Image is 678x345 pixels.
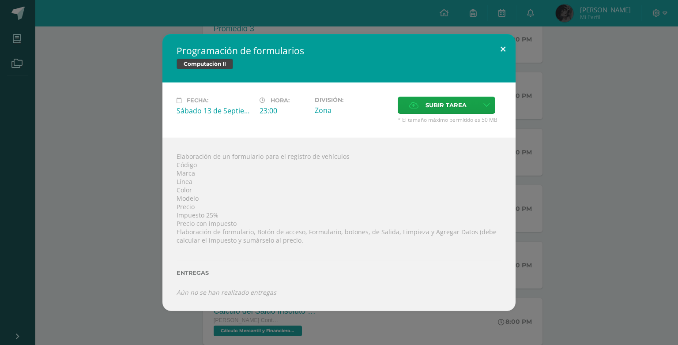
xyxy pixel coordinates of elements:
[490,34,516,64] button: Close (Esc)
[177,106,252,116] div: Sábado 13 de Septiembre
[398,116,501,124] span: * El tamaño máximo permitido es 50 MB
[260,106,308,116] div: 23:00
[177,270,501,276] label: Entregas
[177,288,276,296] i: Aún no se han realizado entregas
[187,97,208,104] span: Fecha:
[315,105,391,115] div: Zona
[177,45,501,57] h2: Programación de formularios
[271,97,290,104] span: Hora:
[177,59,233,69] span: Computación II
[315,97,391,103] label: División:
[162,138,516,311] div: Elaboración de un formulario para el registro de vehículos Código Marca Línea Color Modelo Precio...
[426,97,467,113] span: Subir tarea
